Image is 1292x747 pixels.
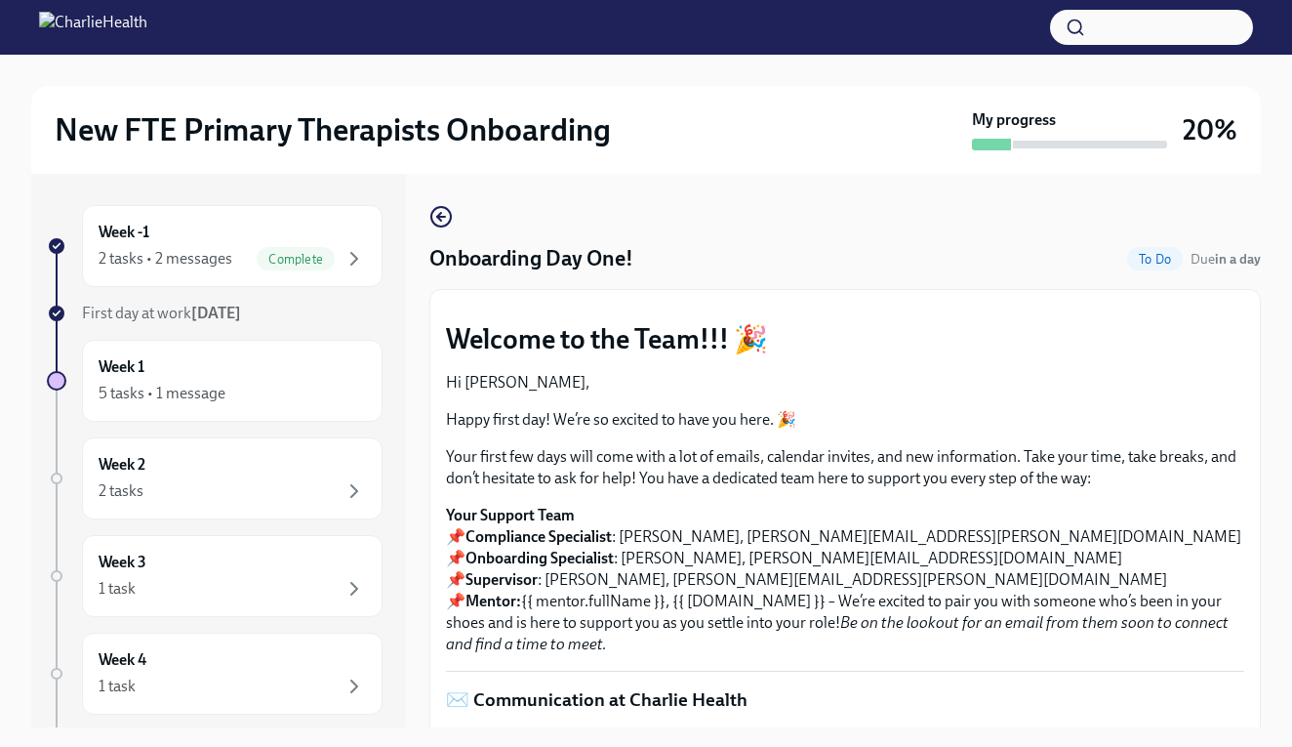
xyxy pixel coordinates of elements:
[465,549,614,567] strong: Onboarding Specialist
[99,383,225,404] div: 5 tasks • 1 message
[446,321,1244,356] p: Welcome to the Team!!! 🎉
[446,687,1244,713] p: ✉️ Communication at Charlie Health
[257,252,335,267] span: Complete
[1183,112,1237,147] h3: 20%
[82,304,241,322] span: First day at work
[465,570,538,589] strong: Supervisor
[99,454,145,476] h6: Week 2
[191,304,241,322] strong: [DATE]
[47,535,383,617] a: Week 31 task
[1215,251,1261,268] strong: in a day
[1191,251,1261,268] span: Due
[99,248,232,270] div: 2 tasks • 2 messages
[99,480,143,502] div: 2 tasks
[465,527,612,546] strong: Compliance Specialist
[47,303,383,324] a: First day at work[DATE]
[39,12,147,43] img: CharlieHealth
[429,244,633,273] h4: Onboarding Day One!
[99,649,146,671] h6: Week 4
[465,592,521,610] strong: Mentor:
[47,633,383,715] a: Week 41 task
[47,205,383,287] a: Week -12 tasks • 2 messagesComplete
[99,222,149,243] h6: Week -1
[47,340,383,422] a: Week 15 tasks • 1 message
[446,409,1244,431] p: Happy first day! We’re so excited to have you here. 🎉
[47,437,383,519] a: Week 22 tasks
[446,372,1244,394] p: Hi [PERSON_NAME],
[1127,252,1183,267] span: To Do
[99,676,136,697] div: 1 task
[446,446,1244,489] p: Your first few days will come with a lot of emails, calendar invites, and new information. Take y...
[972,109,1056,131] strong: My progress
[446,505,1244,655] p: 📌 : [PERSON_NAME], [PERSON_NAME][EMAIL_ADDRESS][PERSON_NAME][DOMAIN_NAME] 📌 : [PERSON_NAME], [PER...
[99,356,144,378] h6: Week 1
[99,578,136,600] div: 1 task
[1191,250,1261,269] span: September 10th, 2025 07:00
[99,552,146,573] h6: Week 3
[446,506,575,524] strong: Your Support Team
[55,110,611,149] h2: New FTE Primary Therapists Onboarding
